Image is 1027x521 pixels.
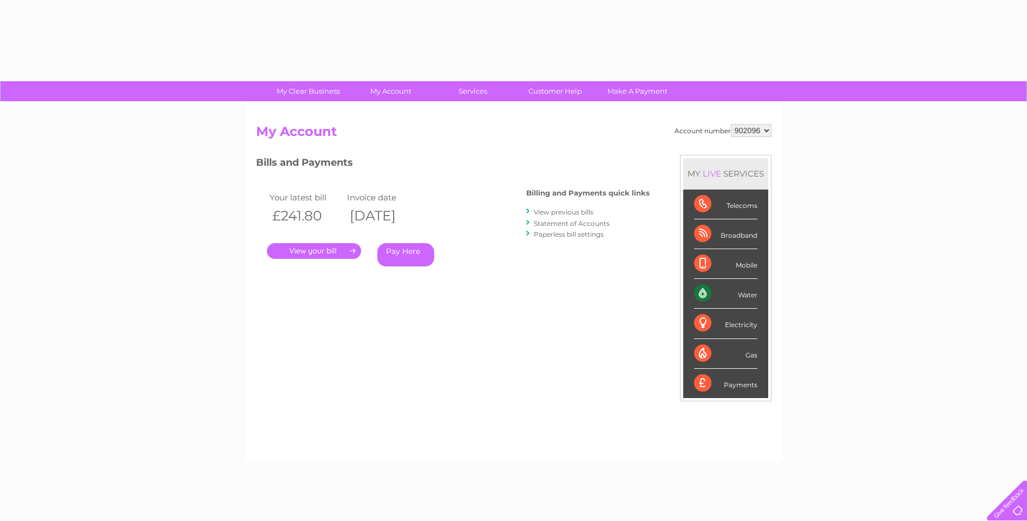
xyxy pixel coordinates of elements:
[534,219,610,227] a: Statement of Accounts
[675,124,771,137] div: Account number
[694,219,757,249] div: Broadband
[694,369,757,398] div: Payments
[683,158,768,189] div: MY SERVICES
[701,168,723,179] div: LIVE
[377,243,434,266] a: Pay Here
[344,190,422,205] td: Invoice date
[256,155,650,174] h3: Bills and Payments
[593,81,682,101] a: Make A Payment
[267,190,345,205] td: Your latest bill
[694,190,757,219] div: Telecoms
[267,243,361,259] a: .
[694,249,757,279] div: Mobile
[694,279,757,309] div: Water
[264,81,353,101] a: My Clear Business
[511,81,600,101] a: Customer Help
[534,208,593,216] a: View previous bills
[534,230,604,238] a: Paperless bill settings
[428,81,518,101] a: Services
[344,205,422,227] th: [DATE]
[267,205,345,227] th: £241.80
[256,124,771,145] h2: My Account
[526,189,650,197] h4: Billing and Payments quick links
[694,309,757,338] div: Electricity
[694,339,757,369] div: Gas
[346,81,435,101] a: My Account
